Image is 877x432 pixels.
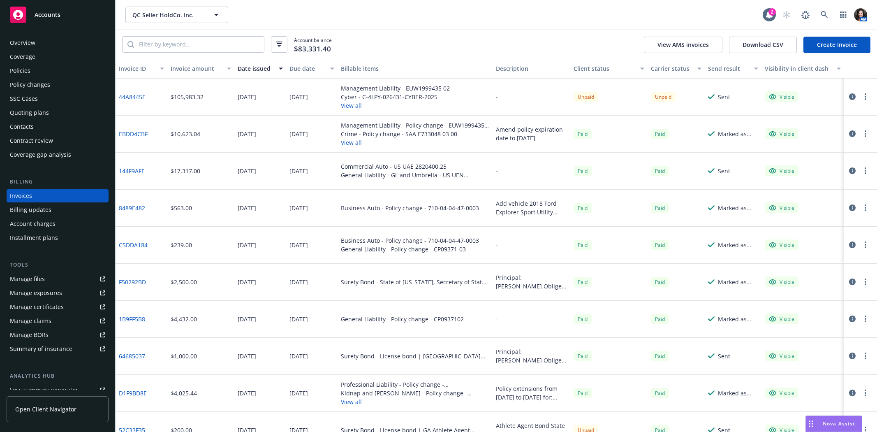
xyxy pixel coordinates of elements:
div: [DATE] [238,93,256,101]
button: Visibility in client dash [761,59,844,79]
div: Drag to move [806,416,816,432]
div: General Liability - Policy change - CP0937102 [341,315,464,323]
div: Contract review [10,134,53,147]
div: Manage files [10,272,45,286]
div: - [496,93,498,101]
div: Unpaid [574,92,598,102]
a: Accounts [7,3,109,26]
button: View all [341,397,489,406]
div: Crime - Policy change - SAA E733048 03 00 [341,130,489,138]
div: Visible [769,315,794,323]
div: [DATE] [238,204,256,212]
button: Download CSV [729,37,797,53]
a: Summary of insurance [7,342,109,355]
a: Policies [7,64,109,77]
div: Account charges [10,217,56,230]
div: Business Auto - Policy change - 710-04-04-47-0003 [341,204,479,212]
div: Paid [574,240,592,250]
a: 44A8445E [119,93,146,101]
a: Report a Bug [797,7,814,23]
a: Coverage [7,50,109,63]
div: [DATE] [289,93,308,101]
a: Account charges [7,217,109,230]
div: Paid [574,351,592,361]
div: Business Auto - Policy change - 710-04-04-47-0003 [341,236,479,245]
div: Surety Bond - State of [US_STATE], Secretary of State Registrations Unit - Athlete Agent Surety B... [341,278,489,286]
div: Carrier status [651,64,692,73]
div: Management Liability - Policy change - EUW1999435 01 [341,121,489,130]
a: Manage BORs [7,328,109,341]
div: Marked as sent [718,241,758,249]
div: - [496,315,498,323]
div: [DATE] [289,389,308,397]
span: Paid [574,166,592,176]
div: $105,983.32 [171,93,204,101]
button: QC Seller HoldCo. Inc. [125,7,228,23]
a: Manage files [7,272,109,286]
a: Manage exposures [7,286,109,300]
div: Paid [651,166,669,176]
div: Policies [10,64,30,77]
div: Tools [7,261,109,269]
div: [DATE] [238,352,256,360]
div: Visible [769,130,794,137]
div: Visibility in client dash [765,64,832,73]
button: Date issued [234,59,286,79]
div: Commercial Auto - US UAE 2820400.25 [341,162,489,171]
a: Create Invoice [803,37,870,53]
div: Analytics hub [7,372,109,380]
div: [DATE] [238,278,256,286]
div: Billable items [341,64,489,73]
div: Management Liability - EUW1999435 02 [341,84,450,93]
div: Description [496,64,567,73]
div: [DATE] [238,130,256,138]
span: Paid [574,277,592,287]
div: Invoice ID [119,64,155,73]
div: - [496,241,498,249]
div: Date issued [238,64,274,73]
button: Invoice amount [167,59,234,79]
div: [DATE] [289,315,308,323]
a: C5DDA184 [119,241,148,249]
div: Cyber - C-4LPY-026431-CYBER-2025 [341,93,450,101]
a: 8489E482 [119,204,145,212]
div: General Liability - GL and Umbrella - US UEN 2820399.25 [341,171,489,179]
div: Due date [289,64,326,73]
a: Switch app [835,7,852,23]
img: photo [854,8,867,21]
div: Visible [769,241,794,249]
span: Paid [651,129,669,139]
div: Sent [718,167,730,175]
div: Paid [651,203,669,213]
div: Paid [574,129,592,139]
svg: Search [127,41,134,48]
div: Invoice amount [171,64,222,73]
div: Paid [651,314,669,324]
div: [DATE] [289,204,308,212]
a: Loss summary generator [7,383,109,397]
div: Paid [651,388,669,398]
div: Unpaid [651,92,676,102]
div: Paid [651,351,669,361]
a: Invoices [7,189,109,202]
button: Due date [286,59,338,79]
div: Summary of insurance [10,342,72,355]
div: Add vehicle 2018 Ford Explorer Sport Utility VIN#[US_VEHICLE_IDENTIFICATION_NUMBER] and vehicle 2... [496,199,567,216]
button: View all [341,101,450,110]
div: Visible [769,389,794,397]
div: Client status [574,64,636,73]
div: Manage BORs [10,328,49,341]
a: 64685037 [119,352,145,360]
div: Sent [718,352,730,360]
button: View all [341,138,489,147]
div: Professional Liability - Policy change - 7GA7PL0001701-00 [341,380,489,389]
div: Visible [769,93,794,100]
a: Billing updates [7,203,109,216]
div: Paid [574,203,592,213]
div: [DATE] [289,130,308,138]
div: [DATE] [289,352,308,360]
